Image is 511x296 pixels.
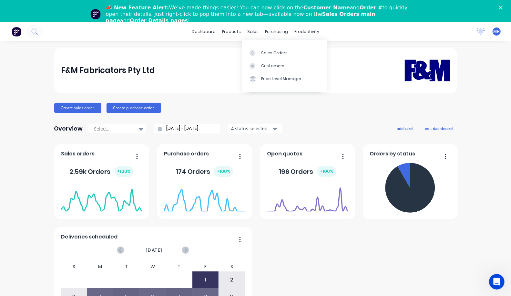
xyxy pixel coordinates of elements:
[244,27,262,37] div: sales
[61,64,155,77] div: F&M Fabricators Pty Ltd
[405,50,450,90] img: F&M Fabricators Pty Ltd
[115,166,134,177] div: + 100 %
[146,247,162,254] span: [DATE]
[70,166,134,177] div: 2.59k Orders
[360,5,383,11] b: Order #
[219,27,244,37] div: products
[219,272,245,288] div: 2
[279,166,336,177] div: 196 Orders
[291,27,322,37] div: productivity
[261,76,301,82] div: Price Level Manager
[499,6,505,10] div: Close
[267,150,302,158] span: Open quotes
[494,29,500,35] span: MH
[261,63,284,69] div: Customers
[107,103,161,113] button: Create purchase order
[106,5,169,11] b: 📣 New Feature Alert:
[262,27,291,37] div: purchasing
[219,262,245,271] div: S
[228,124,282,133] button: 4 status selected
[489,274,505,290] iframe: Intercom live chat
[140,262,166,271] div: W
[54,122,83,135] div: Overview
[370,150,415,158] span: Orders by status
[166,262,192,271] div: T
[61,233,118,241] span: Deliveries scheduled
[261,50,288,56] div: Sales Orders
[214,166,233,177] div: + 100 %
[106,5,411,24] div: We’ve made things easier! You can now click on the and to quickly open their details. Just right-...
[176,166,233,177] div: 174 Orders
[189,27,219,37] a: dashboard
[12,27,21,37] img: Factory
[130,17,188,24] b: Order Details pages
[317,166,336,177] div: + 100 %
[113,262,140,271] div: T
[164,150,209,158] span: Purchase orders
[106,11,375,24] b: Sales Orders main page
[90,9,101,19] img: Profile image for Team
[242,72,327,85] a: Price Level Manager
[193,272,219,288] div: 1
[421,124,457,132] button: edit dashboard
[87,262,114,271] div: M
[393,124,417,132] button: add card
[231,125,272,132] div: 4 status selected
[54,103,101,113] button: Create sales order
[61,150,95,158] span: Sales orders
[242,46,327,59] a: Sales Orders
[303,5,350,11] b: Customer Name
[192,262,219,271] div: F
[242,59,327,72] a: Customers
[61,262,87,271] div: S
